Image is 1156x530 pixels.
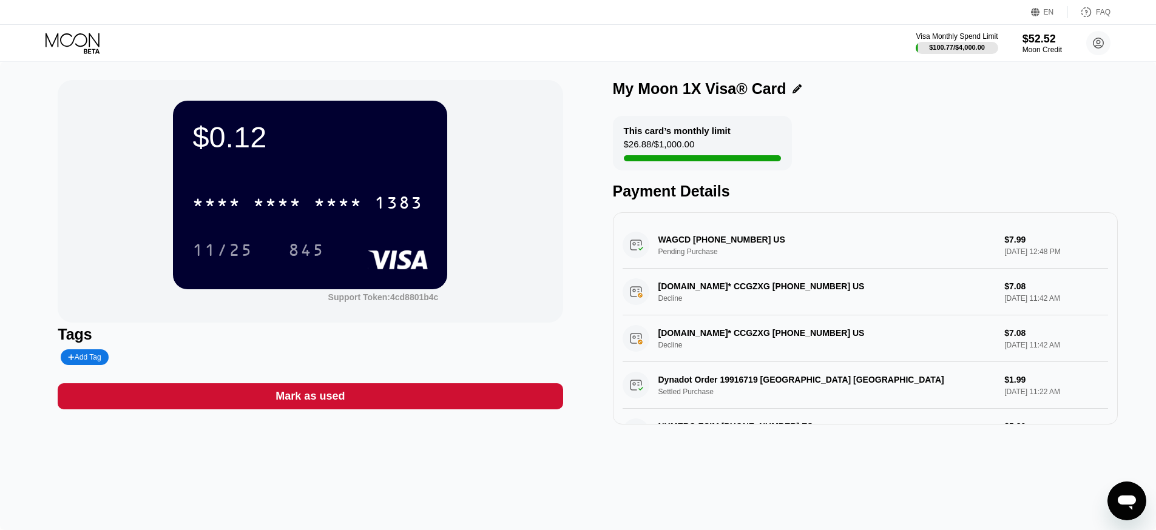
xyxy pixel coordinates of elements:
[1022,45,1062,54] div: Moon Credit
[58,326,563,343] div: Tags
[1096,8,1110,16] div: FAQ
[613,183,1118,200] div: Payment Details
[1068,6,1110,18] div: FAQ
[374,195,423,214] div: 1383
[328,292,439,302] div: Support Token: 4cd8801b4c
[1022,33,1062,45] div: $52.52
[624,139,695,155] div: $26.88 / $1,000.00
[183,235,262,265] div: 11/25
[61,349,108,365] div: Add Tag
[68,353,101,361] div: Add Tag
[624,126,731,136] div: This card’s monthly limit
[1031,6,1068,18] div: EN
[192,242,253,261] div: 11/25
[929,44,985,51] div: $100.77 / $4,000.00
[328,292,439,302] div: Support Token:4cd8801b4c
[192,120,428,154] div: $0.12
[1044,8,1054,16] div: EN
[1107,481,1146,520] iframe: Button to launch messaging window
[916,32,998,54] div: Visa Monthly Spend Limit$100.77/$4,000.00
[279,235,334,265] div: 845
[1022,33,1062,54] div: $52.52Moon Credit
[613,80,786,98] div: My Moon 1X Visa® Card
[275,389,345,403] div: Mark as used
[288,242,325,261] div: 845
[916,32,998,41] div: Visa Monthly Spend Limit
[58,383,563,409] div: Mark as used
